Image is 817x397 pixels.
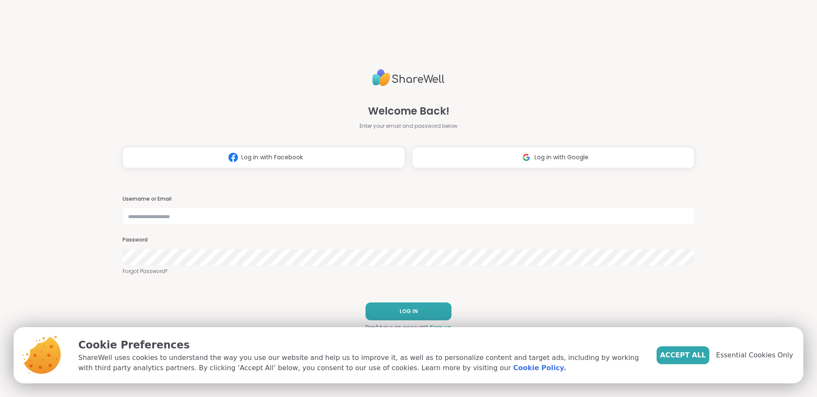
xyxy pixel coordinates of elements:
img: ShareWell Logomark [225,150,241,165]
button: Log in with Facebook [123,147,405,168]
button: Log in with Google [412,147,694,168]
span: Essential Cookies Only [716,350,793,360]
h3: Password [123,236,694,244]
span: LOG IN [400,308,418,315]
h3: Username or Email [123,196,694,203]
span: Enter your email and password below [360,122,457,130]
a: Forgot Password? [123,268,694,275]
p: Cookie Preferences [78,337,643,353]
span: Don't have an account? [366,324,428,331]
span: Log in with Google [534,153,588,162]
img: ShareWell Logomark [518,150,534,165]
button: Accept All [657,346,709,364]
span: Welcome Back! [368,104,449,119]
button: LOG IN [366,302,451,320]
p: ShareWell uses cookies to understand the way you use our website and help us to improve it, as we... [78,353,643,373]
span: Log in with Facebook [241,153,303,162]
a: Sign up [430,324,451,331]
a: Cookie Policy. [513,363,566,373]
img: ShareWell Logo [372,66,445,90]
span: Accept All [660,350,706,360]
